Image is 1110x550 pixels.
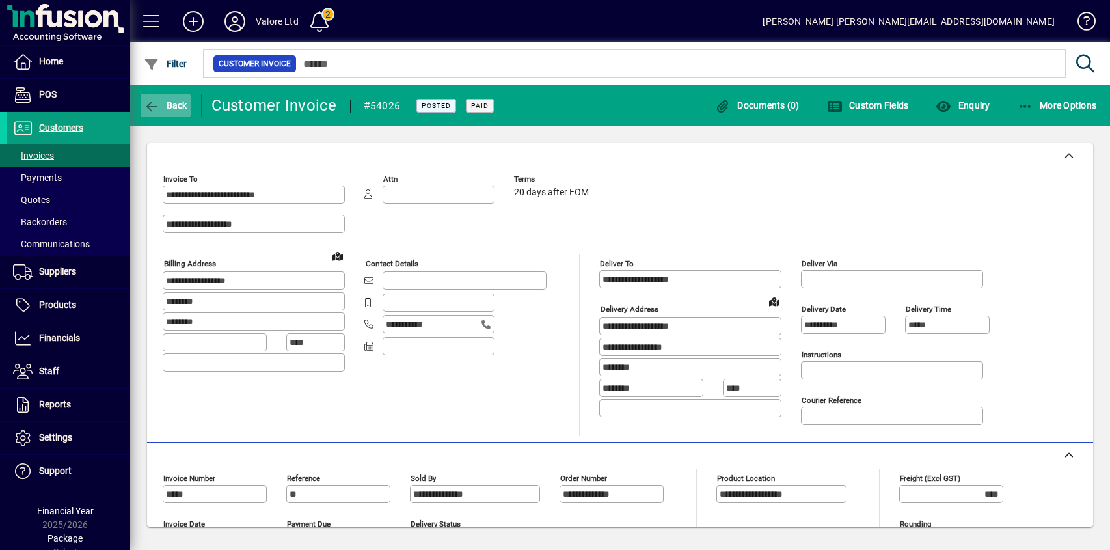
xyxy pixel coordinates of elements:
[141,94,191,117] button: Back
[13,172,62,183] span: Payments
[7,355,130,388] a: Staff
[514,187,589,198] span: 20 days after EOM
[163,519,205,529] mat-label: Invoice date
[13,217,67,227] span: Backorders
[932,94,993,117] button: Enquiry
[39,89,57,100] span: POS
[39,122,83,133] span: Customers
[163,174,198,184] mat-label: Invoice To
[1068,3,1094,45] a: Knowledge Base
[144,59,187,69] span: Filter
[712,94,803,117] button: Documents (0)
[802,396,861,405] mat-label: Courier Reference
[411,519,461,529] mat-label: Delivery status
[37,506,94,516] span: Financial Year
[47,533,83,543] span: Package
[715,100,800,111] span: Documents (0)
[1018,100,1097,111] span: More Options
[7,422,130,454] a: Settings
[364,96,401,117] div: #54026
[7,289,130,322] a: Products
[39,366,59,376] span: Staff
[7,79,130,111] a: POS
[211,95,337,116] div: Customer Invoice
[144,100,187,111] span: Back
[7,455,130,488] a: Support
[39,399,71,409] span: Reports
[802,350,841,359] mat-label: Instructions
[39,465,72,476] span: Support
[327,245,348,266] a: View on map
[172,10,214,33] button: Add
[900,474,960,483] mat-label: Freight (excl GST)
[7,144,130,167] a: Invoices
[7,322,130,355] a: Financials
[7,233,130,255] a: Communications
[600,259,634,268] mat-label: Deliver To
[287,474,320,483] mat-label: Reference
[422,102,451,110] span: Posted
[411,474,436,483] mat-label: Sold by
[827,100,909,111] span: Custom Fields
[717,474,775,483] mat-label: Product location
[214,10,256,33] button: Profile
[39,299,76,310] span: Products
[560,474,607,483] mat-label: Order number
[39,333,80,343] span: Financials
[383,174,398,184] mat-label: Attn
[802,305,846,314] mat-label: Delivery date
[39,432,72,443] span: Settings
[141,52,191,76] button: Filter
[7,256,130,288] a: Suppliers
[900,519,931,529] mat-label: Rounding
[7,167,130,189] a: Payments
[39,266,76,277] span: Suppliers
[802,259,837,268] mat-label: Deliver via
[471,102,489,110] span: Paid
[7,389,130,421] a: Reports
[130,94,202,117] app-page-header-button: Back
[764,291,785,312] a: View on map
[13,150,54,161] span: Invoices
[7,211,130,233] a: Backorders
[824,94,912,117] button: Custom Fields
[287,519,331,529] mat-label: Payment due
[1014,94,1100,117] button: More Options
[219,57,291,70] span: Customer Invoice
[163,474,215,483] mat-label: Invoice number
[7,46,130,78] a: Home
[39,56,63,66] span: Home
[906,305,951,314] mat-label: Delivery time
[13,195,50,205] span: Quotes
[256,11,299,32] div: Valore Ltd
[514,175,592,184] span: Terms
[936,100,990,111] span: Enquiry
[13,239,90,249] span: Communications
[7,189,130,211] a: Quotes
[763,11,1055,32] div: [PERSON_NAME] [PERSON_NAME][EMAIL_ADDRESS][DOMAIN_NAME]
